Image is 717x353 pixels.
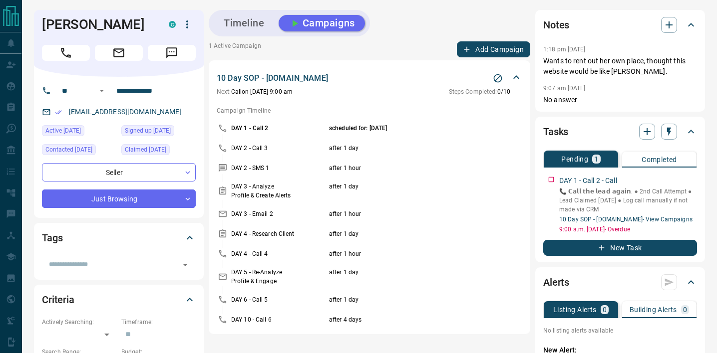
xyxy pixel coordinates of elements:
p: 1 [594,156,598,163]
p: No listing alerts available [543,326,697,335]
p: 9:07 am [DATE] [543,85,586,92]
div: Tasks [543,120,697,144]
div: Alerts [543,270,697,294]
div: Just Browsing [42,189,196,208]
div: condos.ca [169,21,176,28]
p: 1 Active Campaign [209,41,261,57]
p: DAY 3 - Analyze Profile & Create Alerts [231,182,327,200]
p: after 1 day [329,268,488,286]
p: DAY 1 - Call 2 - Call [559,176,617,186]
p: after 1 day [329,295,488,304]
h2: Notes [543,17,569,33]
p: Listing Alerts [553,306,597,313]
p: Wants to rent out her own place, thought this website would be like [PERSON_NAME]. [543,56,697,77]
p: DAY 10 - Call 6 [231,315,327,324]
a: [EMAIL_ADDRESS][DOMAIN_NAME] [69,108,182,116]
p: 1:18 pm [DATE] [543,46,586,53]
p: Completed [642,156,677,163]
h2: Alerts [543,274,569,290]
p: 📞 𝗖𝗮𝗹𝗹 𝘁𝗵𝗲 𝗹𝗲𝗮𝗱 𝗮𝗴𝗮𝗶𝗻. ● 2nd Call Attempt ● Lead Claimed [DATE] ‎● Log call manually if not made ... [559,187,697,214]
p: scheduled for: [DATE] [329,124,488,133]
div: Tue Aug 26 2025 [42,125,116,139]
p: 0 / 10 [449,87,510,96]
a: 10 Day SOP - [DOMAIN_NAME]- View Campaigns [559,216,693,223]
button: Open [178,258,192,272]
div: Notes [543,13,697,37]
p: Call on [DATE] 9:00 am [217,87,293,96]
button: Add Campaign [457,41,530,57]
button: Campaigns [279,15,365,31]
p: Building Alerts [630,306,677,313]
span: Steps Completed: [449,88,497,95]
p: DAY 4 - Research Client [231,229,327,238]
p: DAY 2 - SMS 1 [231,164,327,173]
span: Signed up [DATE] [125,126,171,136]
h2: Tags [42,230,62,246]
p: after 1 day [329,144,488,153]
p: DAY 2 - Call 3 [231,144,327,153]
p: Timeframe: [121,318,196,327]
p: Actively Searching: [42,318,116,327]
span: Active [DATE] [45,126,81,136]
p: 0 [603,306,607,313]
span: Claimed [DATE] [125,145,166,155]
p: DAY 1 - Call 2 [231,124,327,133]
div: Criteria [42,288,196,312]
p: DAY 4 - Call 4 [231,249,327,258]
p: 0 [683,306,687,313]
p: after 1 hour [329,249,488,258]
button: Stop Campaign [490,71,505,86]
svg: Email Verified [55,109,62,116]
h2: Tasks [543,124,568,140]
p: 10 Day SOP - [DOMAIN_NAME] [217,72,328,84]
p: DAY 6 - Call 5 [231,295,327,304]
div: Tags [42,226,196,250]
span: Call [42,45,90,61]
button: Open [96,85,108,97]
p: No answer [543,95,697,105]
div: Tue Aug 26 2025 [121,125,196,139]
div: Mon Sep 08 2025 [121,144,196,158]
p: after 1 day [329,229,488,238]
p: Pending [561,156,588,163]
p: 9:00 a.m. [DATE] - Overdue [559,225,697,234]
button: Timeline [214,15,275,31]
span: Contacted [DATE] [45,145,92,155]
span: Email [95,45,143,61]
p: DAY 3 - Email 2 [231,209,327,218]
div: Tue Sep 09 2025 [42,144,116,158]
p: after 1 hour [329,164,488,173]
span: Next: [217,88,231,95]
p: after 1 day [329,182,488,200]
p: after 4 days [329,315,488,324]
div: Seller [42,163,196,181]
p: Campaign Timeline [217,106,522,115]
h1: [PERSON_NAME] [42,16,154,32]
span: Message [148,45,196,61]
p: DAY 5 - Re-Analyze Profile & Engage [231,268,327,286]
div: 10 Day SOP - [DOMAIN_NAME]Stop CampaignNext:Callon [DATE] 9:00 amSteps Completed:0/10 [217,70,522,98]
p: after 1 hour [329,209,488,218]
h2: Criteria [42,292,74,308]
button: New Task [543,240,697,256]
